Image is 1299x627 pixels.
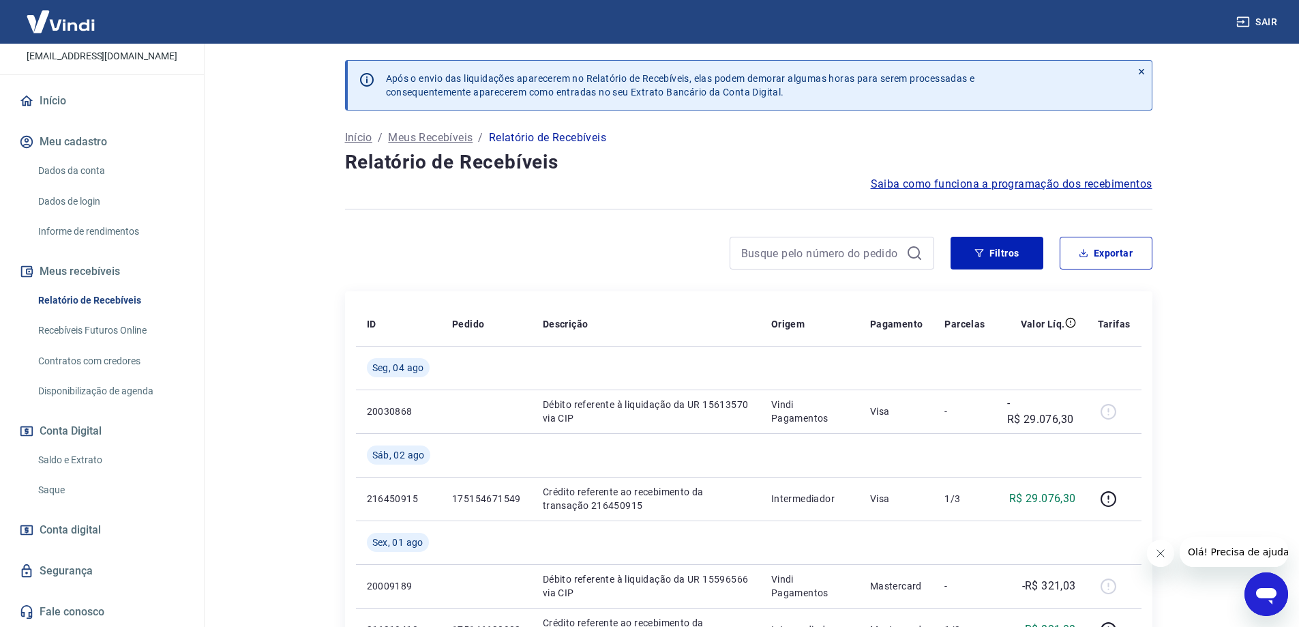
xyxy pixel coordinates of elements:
p: Débito referente à liquidação da UR 15613570 via CIP [543,398,749,425]
p: 20009189 [367,579,430,593]
p: Visa [870,405,923,418]
p: [EMAIL_ADDRESS][DOMAIN_NAME] [27,49,177,63]
span: Olá! Precisa de ajuda? [8,10,115,20]
input: Busque pelo número do pedido [741,243,901,263]
p: [PERSON_NAME] [47,29,156,44]
p: Valor Líq. [1021,317,1065,331]
a: Saldo e Extrato [33,446,188,474]
p: Mastercard [870,579,923,593]
span: Conta digital [40,521,101,540]
a: Dados da conta [33,157,188,185]
iframe: Mensagem da empresa [1180,537,1288,567]
img: Vindi [16,1,105,42]
button: Conta Digital [16,416,188,446]
a: Dados de login [33,188,188,216]
a: Segurança [16,556,188,586]
p: - [944,405,985,418]
p: Tarifas [1098,317,1131,331]
a: Contratos com credores [33,347,188,375]
p: Após o envio das liquidações aparecerem no Relatório de Recebíveis, elas podem demorar algumas ho... [386,72,975,99]
p: Relatório de Recebíveis [489,130,606,146]
p: R$ 29.076,30 [1009,491,1076,507]
p: Intermediador [771,492,848,506]
p: Descrição [543,317,588,331]
a: Disponibilização de agenda [33,377,188,405]
p: 20030868 [367,405,430,418]
p: Crédito referente ao recebimento da transação 216450915 [543,485,749,512]
iframe: Fechar mensagem [1147,540,1174,567]
button: Meu cadastro [16,127,188,157]
p: ID [367,317,376,331]
a: Recebíveis Futuros Online [33,317,188,345]
p: Parcelas [944,317,985,331]
p: Débito referente à liquidação da UR 15596566 via CIP [543,572,749,600]
a: Saiba como funciona a programação dos recebimentos [871,176,1152,192]
p: / [478,130,483,146]
p: Vindi Pagamentos [771,398,848,425]
p: Origem [771,317,805,331]
a: Informe de rendimentos [33,218,188,246]
iframe: Botão para abrir a janela de mensagens [1244,572,1288,616]
button: Filtros [951,237,1043,269]
button: Sair [1234,10,1283,35]
p: Pagamento [870,317,923,331]
button: Exportar [1060,237,1152,269]
a: Conta digital [16,515,188,545]
a: Relatório de Recebíveis [33,287,188,315]
p: -R$ 29.076,30 [1007,395,1076,428]
p: / [378,130,383,146]
a: Saque [33,476,188,504]
a: Meus Recebíveis [388,130,473,146]
p: 1/3 [944,492,985,506]
p: Visa [870,492,923,506]
h4: Relatório de Recebíveis [345,149,1152,176]
button: Meus recebíveis [16,257,188,287]
p: 216450915 [367,492,430,506]
span: Sáb, 02 ago [372,448,425,462]
p: Pedido [452,317,484,331]
a: Início [16,86,188,116]
p: Vindi Pagamentos [771,572,848,600]
p: - [944,579,985,593]
span: Seg, 04 ago [372,361,424,375]
p: -R$ 321,03 [1022,578,1076,594]
a: Fale conosco [16,597,188,627]
a: Início [345,130,372,146]
span: Sex, 01 ago [372,536,423,549]
p: 175154671549 [452,492,521,506]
